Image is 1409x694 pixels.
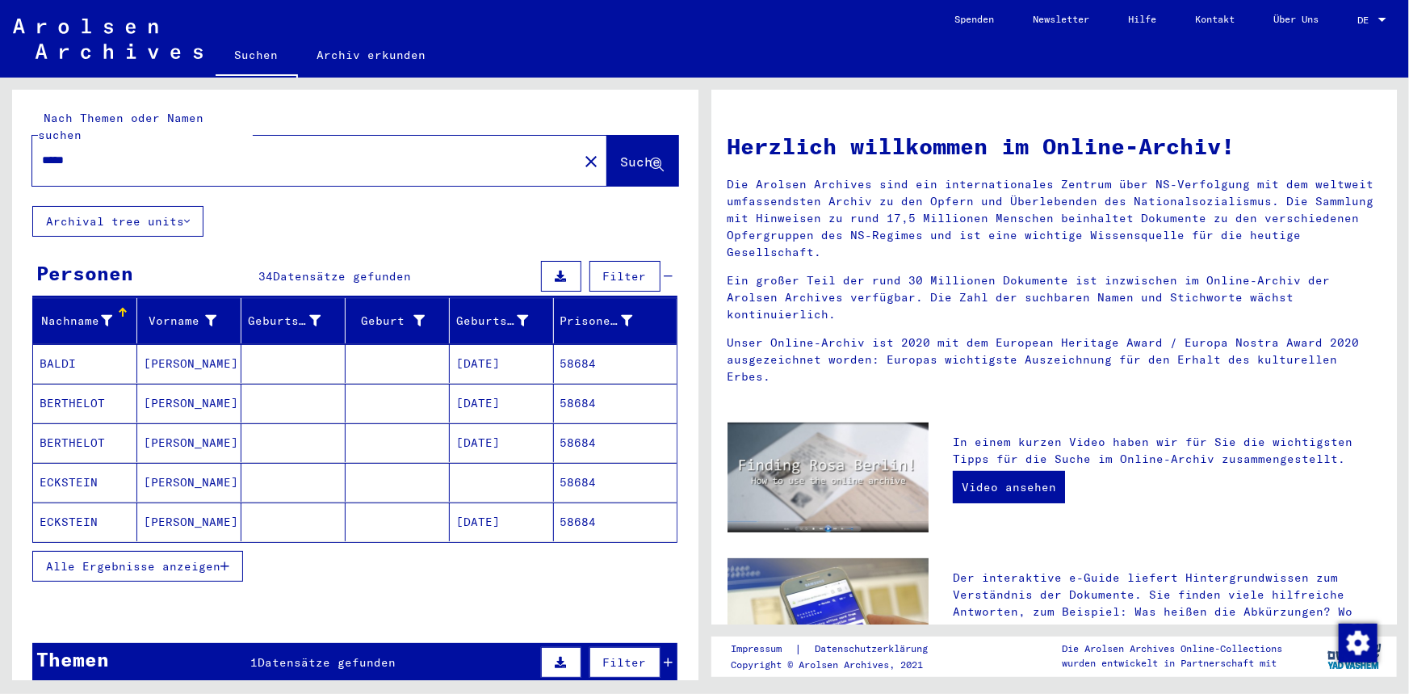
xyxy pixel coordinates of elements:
[46,559,220,574] span: Alle Ergebnisse anzeigen
[456,308,553,334] div: Geburtsdatum
[456,313,529,330] div: Geburtsdatum
[560,308,657,334] div: Prisoner #
[554,298,677,343] mat-header-cell: Prisoner #
[33,503,137,541] mat-cell: ECKSTEIN
[554,423,677,462] mat-cell: 58684
[603,269,647,284] span: Filter
[38,111,203,142] mat-label: Nach Themen oder Namen suchen
[137,503,241,541] mat-cell: [PERSON_NAME]
[589,261,660,292] button: Filter
[258,655,396,670] span: Datensätze gefunden
[144,313,216,330] div: Vorname
[1062,656,1282,671] p: wurden entwickelt in Partnerschaft mit
[250,655,258,670] span: 1
[273,269,411,284] span: Datensätze gefunden
[731,641,947,658] div: |
[728,272,1382,323] p: Ein großer Teil der rund 30 Millionen Dokumente ist inzwischen im Online-Archiv der Arolsen Archi...
[241,298,346,343] mat-header-cell: Geburtsname
[258,269,273,284] span: 34
[137,344,241,383] mat-cell: [PERSON_NAME]
[953,434,1381,468] p: In einem kurzen Video haben wir für Sie die wichtigsten Tipps für die Suche im Online-Archiv zusa...
[137,463,241,502] mat-cell: [PERSON_NAME]
[32,551,243,582] button: Alle Ergebnisse anzeigen
[621,154,661,170] span: Suche
[1324,636,1385,676] img: yv_logo.png
[554,463,677,502] mat-cell: 58684
[36,645,109,674] div: Themen
[40,308,136,334] div: Nachname
[137,384,241,423] mat-cell: [PERSON_NAME]
[589,647,660,678] button: Filter
[36,259,133,288] div: Personen
[32,206,203,237] button: Archival tree units
[33,344,137,383] mat-cell: BALDI
[554,384,677,423] mat-cell: 58684
[802,641,947,658] a: Datenschutzerklärung
[603,655,647,670] span: Filter
[581,152,601,171] mat-icon: close
[575,145,607,177] button: Clear
[1357,15,1375,26] span: DE
[728,334,1382,385] p: Unser Online-Archiv ist 2020 mit dem European Heritage Award / Europa Nostra Award 2020 ausgezeic...
[731,641,795,658] a: Impressum
[450,423,554,462] mat-cell: [DATE]
[731,658,947,672] p: Copyright © Arolsen Archives, 2021
[33,384,137,423] mat-cell: BERTHELOT
[33,423,137,462] mat-cell: BERTHELOT
[298,36,446,74] a: Archiv erkunden
[953,570,1381,637] p: Der interaktive e-Guide liefert Hintergrundwissen zum Verständnis der Dokumente. Sie finden viele...
[216,36,298,78] a: Suchen
[450,384,554,423] mat-cell: [DATE]
[450,298,554,343] mat-header-cell: Geburtsdatum
[1062,641,1282,656] p: Die Arolsen Archives Online-Collections
[728,176,1382,261] p: Die Arolsen Archives sind ein internationales Zentrum über NS-Verfolgung mit dem weltweit umfasse...
[953,471,1065,503] a: Video ansehen
[1339,624,1378,662] img: Zustimmung ändern
[33,463,137,502] mat-cell: ECKSTEIN
[554,503,677,541] mat-cell: 58684
[137,423,241,462] mat-cell: [PERSON_NAME]
[248,313,321,330] div: Geburtsname
[352,308,449,334] div: Geburt‏
[554,344,677,383] mat-cell: 58684
[33,298,137,343] mat-header-cell: Nachname
[137,298,241,343] mat-header-cell: Vorname
[1338,623,1377,662] div: Zustimmung ändern
[728,558,929,693] img: eguide.jpg
[352,313,425,330] div: Geburt‏
[607,136,678,186] button: Suche
[248,308,345,334] div: Geburtsname
[450,344,554,383] mat-cell: [DATE]
[728,423,929,532] img: video.jpg
[346,298,450,343] mat-header-cell: Geburt‏
[450,503,554,541] mat-cell: [DATE]
[144,308,241,334] div: Vorname
[40,313,112,330] div: Nachname
[560,313,633,330] div: Prisoner #
[13,19,203,59] img: Arolsen_neg.svg
[728,129,1382,163] h1: Herzlich willkommen im Online-Archiv!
